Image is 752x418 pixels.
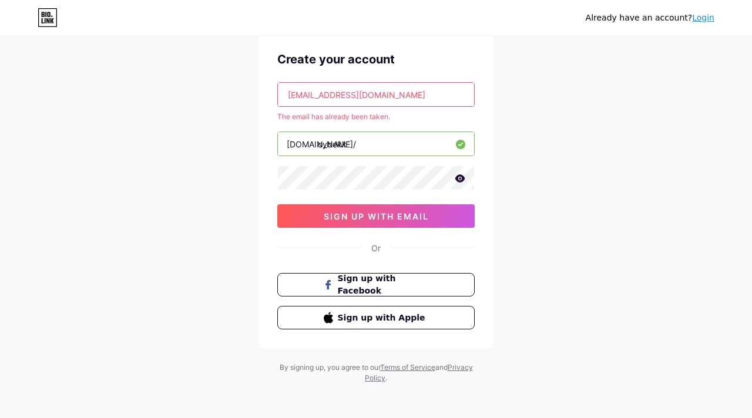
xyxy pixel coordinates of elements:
div: [DOMAIN_NAME]/ [287,138,356,150]
div: Or [371,242,381,254]
div: Create your account [277,50,475,68]
a: Terms of Service [380,363,435,372]
button: Sign up with Facebook [277,273,475,296]
a: Login [692,13,714,22]
input: username [278,132,474,156]
button: Sign up with Apple [277,306,475,329]
button: sign up with email [277,204,475,228]
div: By signing up, you agree to our and . [276,362,476,383]
div: Already have an account? [586,12,714,24]
div: The email has already been taken. [277,112,475,122]
span: Sign up with Facebook [338,272,429,297]
input: Email [278,83,474,106]
span: Sign up with Apple [338,312,429,324]
span: sign up with email [324,211,429,221]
